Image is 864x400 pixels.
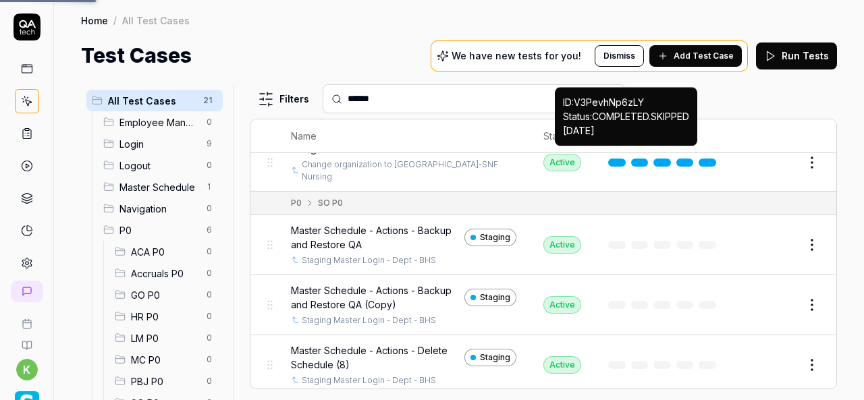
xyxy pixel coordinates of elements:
[122,13,190,27] div: All Test Cases
[277,119,530,153] th: Name
[109,370,223,392] div: Drag to reorderPBJ P00
[5,329,48,351] a: Documentation
[291,197,302,209] div: P0
[119,159,198,173] span: Logout
[201,114,217,130] span: 0
[109,306,223,327] div: Drag to reorderHR P00
[302,159,514,183] a: Change organization to [GEOGRAPHIC_DATA]-SNF Nursing
[543,296,581,314] div: Active
[480,351,510,364] span: Staging
[201,244,217,260] span: 0
[201,351,217,368] span: 0
[119,180,198,194] span: Master Schedule
[201,308,217,324] span: 0
[649,45,742,67] button: Add Test Case
[98,198,223,219] div: Drag to reorderNavigation0
[109,327,223,349] div: Drag to reorderLM P00
[302,254,436,266] a: Staging Master Login - Dept - BHS
[302,314,436,326] a: Staging Master Login - Dept - BHS
[201,157,217,173] span: 0
[119,137,198,151] span: Login
[131,353,198,367] span: MC P0
[98,133,223,154] div: Drag to reorderLogin9
[198,92,217,109] span: 21
[563,125,595,136] time: [DATE]
[119,115,198,130] span: Employee Management
[5,308,48,329] a: Book a call with us
[201,330,217,346] span: 0
[108,94,195,108] span: All Test Cases
[530,119,595,153] th: Status
[131,288,198,302] span: GO P0
[464,289,516,306] a: Staging
[543,236,581,254] div: Active
[250,275,836,335] tr: Master Schedule - Actions - Backup and Restore QA (Copy)StagingStaging Master Login - Dept - BHSA...
[291,283,459,312] span: Master Schedule - Actions - Backup and Restore QA (Copy)
[16,359,38,380] button: k
[464,229,516,246] a: Staging
[452,51,581,61] p: We have new tests for you!
[250,134,836,192] tr: Navigate to master scheduleChange organization to [GEOGRAPHIC_DATA]-SNF NursingActive
[674,50,734,62] span: Add Test Case
[756,42,837,69] button: Run Tests
[98,219,223,241] div: Drag to reorderP06
[543,154,581,171] div: Active
[291,343,459,372] span: Master Schedule - Actions - Delete Schedule (8)
[11,281,43,302] a: New conversation
[201,136,217,152] span: 9
[98,154,223,176] div: Drag to reorderLogout0
[201,287,217,303] span: 0
[464,349,516,366] a: Staging
[543,356,581,374] div: Active
[119,202,198,216] span: Navigation
[131,245,198,259] span: ACA P0
[109,262,223,284] div: Drag to reorderAccruals P00
[109,349,223,370] div: Drag to reorderMC P00
[81,13,108,27] a: Home
[201,265,217,281] span: 0
[291,223,459,252] span: Master Schedule - Actions - Backup and Restore QA
[131,266,198,281] span: Accruals P0
[131,310,198,324] span: HR P0
[201,200,217,217] span: 0
[201,179,217,195] span: 1
[250,86,317,113] button: Filters
[480,231,510,244] span: Staging
[131,374,198,389] span: PBJ P0
[98,176,223,198] div: Drag to reorderMaster Schedule1
[302,374,436,387] a: Staging Master Login - Dept - BHS
[563,95,689,138] p: ID: V3PevhNp6zLY Status: COMPLETED . SKIPPED
[131,331,198,345] span: LM P0
[98,111,223,133] div: Drag to reorderEmployee Management0
[318,197,343,209] div: SO P0
[113,13,117,27] div: /
[595,45,644,67] button: Dismiss
[480,291,510,304] span: Staging
[109,284,223,306] div: Drag to reorderGO P00
[201,222,217,238] span: 6
[81,40,192,71] h1: Test Cases
[250,335,836,395] tr: Master Schedule - Actions - Delete Schedule (8)StagingStaging Master Login - Dept - BHSActive
[201,373,217,389] span: 0
[109,241,223,262] div: Drag to reorderACA P00
[250,215,836,275] tr: Master Schedule - Actions - Backup and Restore QAStagingStaging Master Login - Dept - BHSActive
[119,223,198,237] span: P0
